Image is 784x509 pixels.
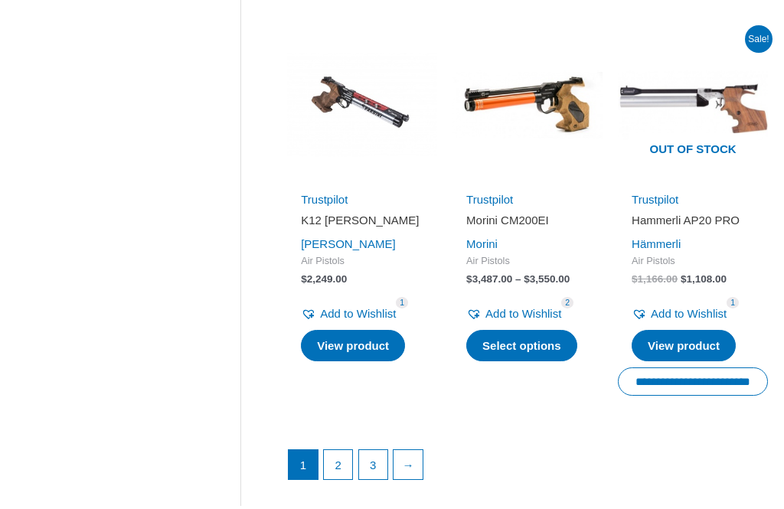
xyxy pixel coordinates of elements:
[466,255,589,268] span: Air Pistols
[681,273,727,285] bdi: 1,108.00
[466,213,589,233] a: Morini CM200EI
[618,30,768,180] a: Out of stock
[287,449,768,488] nav: Product Pagination
[394,450,423,479] a: →
[320,307,396,320] span: Add to Wishlist
[466,213,589,228] h2: Morini CM200EI
[632,193,678,206] a: Trustpilot
[524,273,570,285] bdi: 3,550.00
[632,213,754,233] a: Hammerli AP20 PRO
[632,237,681,250] a: Hämmerli
[632,303,727,325] a: Add to Wishlist
[301,237,395,250] a: [PERSON_NAME]
[515,273,521,285] span: –
[745,25,773,53] span: Sale!
[452,30,603,180] img: CM200EI
[466,237,498,250] a: Morini
[727,297,739,308] span: 1
[632,273,678,285] bdi: 1,166.00
[466,273,512,285] bdi: 3,487.00
[632,330,736,362] a: Read more about “Hammerli AP20 PRO”
[301,273,307,285] span: $
[301,273,347,285] bdi: 2,249.00
[681,273,687,285] span: $
[561,297,573,308] span: 2
[632,213,754,228] h2: Hammerli AP20 PRO
[359,450,388,479] a: Page 3
[632,255,754,268] span: Air Pistols
[301,213,423,228] h2: K12 [PERSON_NAME]
[301,330,405,362] a: Read more about “K12 Pardini”
[396,297,408,308] span: 1
[287,30,437,180] img: K12 Pardini
[485,307,561,320] span: Add to Wishlist
[466,330,577,362] a: Select options for “Morini CM200EI”
[466,303,561,325] a: Add to Wishlist
[466,273,472,285] span: $
[466,193,513,206] a: Trustpilot
[629,133,756,168] span: Out of stock
[289,450,318,479] span: Page 1
[524,273,530,285] span: $
[632,273,638,285] span: $
[324,450,353,479] a: Page 2
[301,255,423,268] span: Air Pistols
[618,30,768,180] img: Hammerli AP20 PRO
[651,307,727,320] span: Add to Wishlist
[301,303,396,325] a: Add to Wishlist
[301,193,348,206] a: Trustpilot
[301,213,423,233] a: K12 [PERSON_NAME]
